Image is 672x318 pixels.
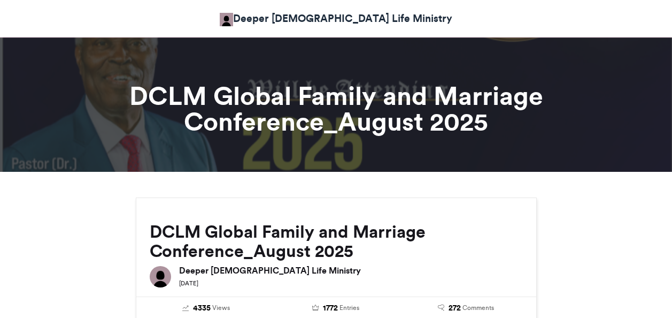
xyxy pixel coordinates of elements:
[462,303,494,313] span: Comments
[150,266,171,287] img: Deeper Christian Life Ministry
[449,302,461,314] span: 272
[179,279,198,287] small: [DATE]
[150,222,523,261] h2: DCLM Global Family and Marriage Conference_August 2025
[279,302,393,314] a: 1772 Entries
[409,302,523,314] a: 272 Comments
[220,13,233,26] img: Obafemi Bello
[40,83,633,134] h1: DCLM Global Family and Marriage Conference_August 2025
[179,266,523,275] h6: Deeper [DEMOGRAPHIC_DATA] Life Ministry
[193,302,211,314] span: 4335
[150,302,264,314] a: 4335 Views
[212,303,230,313] span: Views
[323,302,338,314] span: 1772
[339,303,359,313] span: Entries
[220,11,452,26] a: Deeper [DEMOGRAPHIC_DATA] Life Ministry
